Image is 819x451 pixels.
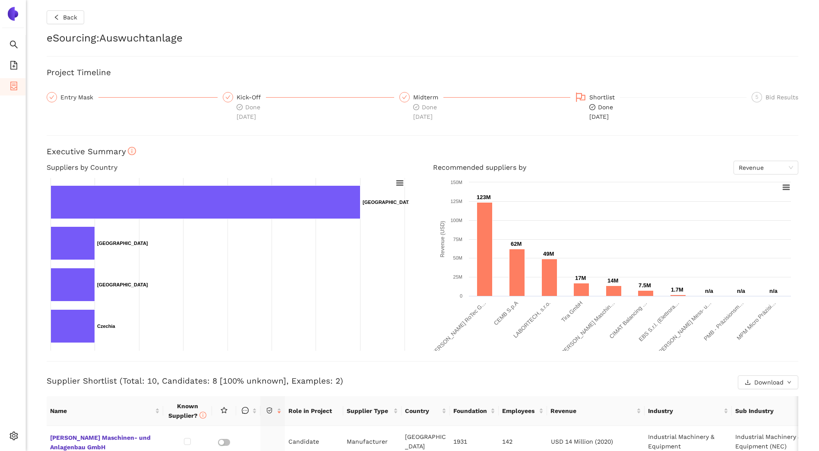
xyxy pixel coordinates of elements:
span: USD 14 Million (2020) [551,438,613,445]
th: this column's title is Country,this column is sortable [402,396,450,426]
text: 50M [453,255,462,260]
span: Revenue [550,406,634,416]
th: this column's title is Industry,this column is sortable [645,396,732,426]
text: MPM Micro Präzisi… [735,300,777,341]
span: Download [754,378,784,387]
text: 125M [450,199,462,204]
text: [PERSON_NAME] RoTec G… [429,300,487,358]
span: container [9,79,18,96]
th: this column's title is Name,this column is sortable [47,396,163,426]
span: 5 [756,94,759,100]
th: this column's title is Employees,this column is sortable [499,396,547,426]
text: CEMB S.p.A [492,299,519,326]
span: flag [576,92,586,102]
div: Entry Mask [60,92,98,102]
text: [GEOGRAPHIC_DATA] [97,241,148,246]
h4: Suppliers by Country [47,161,412,175]
th: this column's title is Revenue,this column is sortable [547,396,644,426]
div: Shortlist [589,92,620,102]
h2: eSourcing : Auswuchtanlage [47,31,798,46]
text: n/a [705,288,714,294]
text: Czechia [97,324,115,329]
span: Known Supplier? [168,403,206,419]
h3: Project Timeline [47,67,798,78]
text: 17M [575,275,586,281]
span: message [242,407,249,414]
text: 25M [453,274,462,279]
span: Back [63,13,77,22]
text: 0 [459,293,462,299]
span: check-circle [589,104,595,110]
text: Tira GmbH [560,300,584,324]
span: Bid Results [765,94,798,101]
span: search [9,37,18,54]
text: 75M [453,237,462,242]
h3: Supplier Shortlist (Total: 10, Candidates: 8 [100% unknown], Examples: 2) [47,375,548,387]
text: 1.7M [671,286,683,293]
div: Kick-Off [237,92,266,102]
text: 100M [450,218,462,223]
text: EBS S.r.l. (Elettrora… [637,300,680,343]
text: LABORTECH, s.r.o. [512,300,552,340]
text: n/a [769,288,778,294]
text: [GEOGRAPHIC_DATA] [363,200,414,205]
span: Done [DATE] [237,104,260,120]
div: Shortlistcheck-circleDone[DATE] [576,92,746,121]
span: Done [DATE] [589,104,613,120]
span: Done [DATE] [413,104,437,120]
text: CIMAT Balancing … [608,300,648,340]
text: PMB - Präzisionsm… [702,300,745,342]
span: download [745,379,751,386]
text: 62M [511,241,522,247]
span: Supplier Type [347,406,392,416]
span: Employees [502,406,538,416]
span: Country [405,406,440,416]
text: Revenue (USD) [439,221,445,257]
span: check-circle [413,104,419,110]
button: downloadDownloaddown [738,375,798,389]
span: check [402,95,407,100]
text: [PERSON_NAME] Maschin… [559,300,616,357]
span: left [54,14,60,21]
span: star [221,407,228,414]
span: info-circle [199,412,206,419]
text: n/a [737,288,746,294]
span: check [49,95,54,100]
span: check-circle [237,104,243,110]
span: down [787,380,791,385]
div: Midterm [413,92,443,102]
text: 123M [477,194,491,200]
th: this column is sortable [236,396,260,426]
th: this column's title is Supplier Type,this column is sortable [343,396,402,426]
text: [PERSON_NAME] Mess- u… [656,300,713,356]
span: safety [266,407,273,414]
h3: Executive Summary [47,146,798,157]
text: 7.5M [639,282,651,289]
span: Industry [648,406,722,416]
span: Foundation [453,406,489,416]
span: check [225,95,231,100]
button: leftBack [47,10,84,24]
span: info-circle [128,147,136,155]
text: 49M [543,251,554,257]
th: this column's title is Foundation,this column is sortable [450,396,499,426]
h4: Recommended suppliers by [433,161,799,175]
span: setting [9,429,18,446]
span: file-add [9,58,18,75]
text: [GEOGRAPHIC_DATA] [97,282,148,287]
text: 150M [450,180,462,185]
span: Sub Industry [735,406,810,416]
span: Name [50,406,153,416]
img: Logo [6,7,20,21]
th: Role in Project [285,396,343,426]
span: Revenue [739,161,793,174]
text: 14M [607,277,618,284]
